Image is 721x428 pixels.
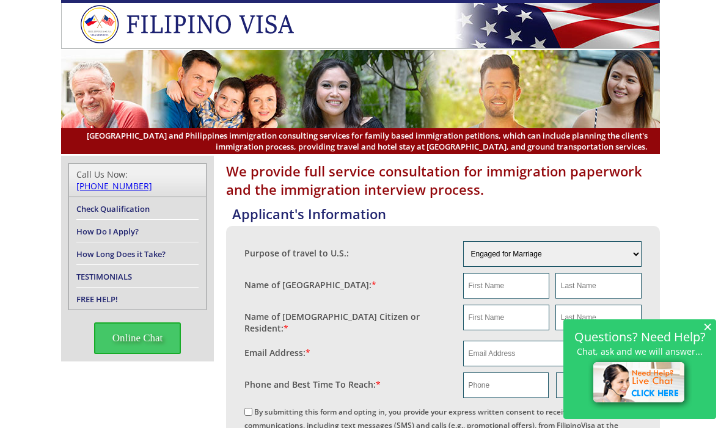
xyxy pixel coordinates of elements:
input: First Name [463,273,549,299]
span: [GEOGRAPHIC_DATA] and Philippines immigration consulting services for family based immigration pe... [73,130,648,152]
input: First Name [463,305,549,330]
p: Chat, ask and we will answer... [569,346,710,357]
a: [PHONE_NUMBER] [76,180,152,192]
a: FREE HELP! [76,294,118,305]
label: Name of [GEOGRAPHIC_DATA]: [244,279,376,291]
input: Last Name [555,305,642,330]
input: Phone [463,372,549,398]
label: Purpose of travel to U.S.: [244,247,349,259]
label: Name of [DEMOGRAPHIC_DATA] Citizen or Resident: [244,311,451,334]
a: TESTIMONIALS [76,271,132,282]
h2: Questions? Need Help? [569,332,710,342]
span: Online Chat [94,322,181,354]
span: × [703,321,712,332]
input: Email Address [463,341,642,366]
label: Email Address: [244,347,310,358]
a: Check Qualification [76,203,150,214]
input: By submitting this form and opting in, you provide your express written consent to receive market... [244,408,252,416]
h1: We provide full service consultation for immigration paperwork and the immigration interview proc... [226,162,660,198]
a: How Do I Apply? [76,226,139,237]
label: Phone and Best Time To Reach: [244,379,381,390]
div: Call Us Now: [76,169,199,192]
input: Last Name [555,273,642,299]
select: Phone and Best Reach Time are required. [556,372,642,398]
a: How Long Does it Take? [76,248,166,259]
img: live-chat-icon.png [588,357,692,410]
h4: Applicant's Information [232,205,660,223]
